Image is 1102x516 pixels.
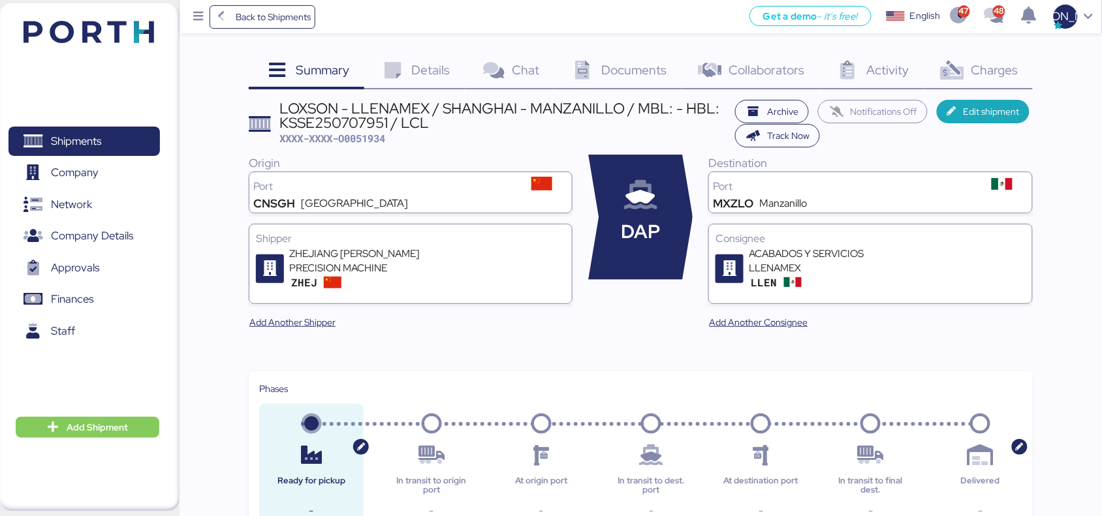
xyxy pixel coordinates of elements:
[767,104,798,119] span: Archive
[851,104,917,119] span: Notifications Off
[239,311,346,334] button: Add Another Shipper
[759,198,807,209] div: Manzanillo
[971,61,1018,78] span: Charges
[829,476,913,495] div: In transit to final dest.
[708,155,1033,172] div: Destination
[51,163,99,182] span: Company
[253,198,295,209] div: CNSGH
[699,311,818,334] button: Add Another Consignee
[963,104,1019,119] span: Edit shipment
[51,290,93,309] span: Finances
[713,198,753,209] div: MXZLO
[249,314,336,330] span: Add Another Shipper
[270,476,353,495] div: Ready for pickup
[713,181,975,192] div: Port
[749,247,905,275] div: ACABADOS Y SERVICIOS LLENAMEX
[735,124,821,147] button: Track Now
[210,5,316,29] a: Back to Shipments
[279,132,385,145] span: XXXX-XXXX-O0051934
[390,476,473,495] div: In transit to origin port
[253,181,516,192] div: Port
[51,322,75,341] span: Staff
[8,221,160,251] a: Company Details
[499,476,583,495] div: At origin port
[512,61,540,78] span: Chat
[767,128,810,144] span: Track Now
[8,316,160,346] a: Staff
[602,61,667,78] span: Documents
[249,155,573,172] div: Origin
[289,247,446,275] div: ZHEJIANG [PERSON_NAME] PRECISION MACHINE
[609,476,693,495] div: In transit to dest. port
[719,476,803,495] div: At destination port
[937,100,1030,123] button: Edit shipment
[236,9,311,25] span: Back to Shipments
[735,100,810,123] button: Archive
[296,61,350,78] span: Summary
[259,382,1022,396] div: Phases
[709,314,808,330] span: Add Another Consignee
[867,61,909,78] span: Activity
[256,231,566,247] div: Shipper
[16,417,159,438] button: Add Shipment
[8,127,160,157] a: Shipments
[279,101,728,130] div: LOXSON - LLENAMEX / SHANGHAI - MANZANILLO / MBL: - HBL: KSSE250707951 / LCL
[910,9,940,23] div: English
[51,132,101,151] span: Shipments
[8,190,160,220] a: Network
[729,61,805,78] span: Collaborators
[8,158,160,188] a: Company
[939,476,1022,495] div: Delivered
[621,218,660,246] span: DAP
[187,6,210,28] button: Menu
[51,195,92,214] span: Network
[818,100,928,123] button: Notifications Off
[8,284,160,314] a: Finances
[51,258,99,277] span: Approvals
[8,253,160,283] a: Approvals
[301,198,409,209] div: [GEOGRAPHIC_DATA]
[67,419,128,435] span: Add Shipment
[51,226,133,245] span: Company Details
[412,61,450,78] span: Details
[716,231,1026,247] div: Consignee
